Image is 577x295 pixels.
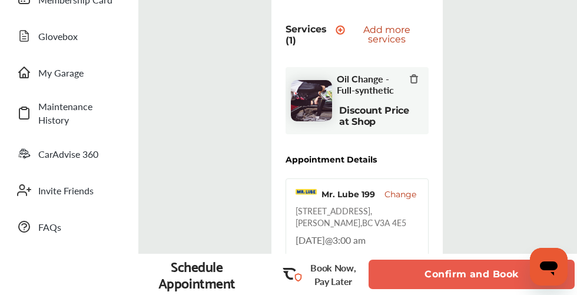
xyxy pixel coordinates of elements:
[11,94,127,132] a: Maintenance History
[348,25,426,44] span: Add more services
[296,233,325,247] span: [DATE]
[38,66,121,79] span: My Garage
[11,175,127,205] a: Invite Friends
[296,189,317,200] img: logo-mr-lube.png
[138,258,256,291] div: Schedule Appointment
[321,188,375,200] div: Mr. Lube 199
[11,138,127,169] a: CarAdvise 360
[11,57,127,88] a: My Garage
[286,155,377,164] div: Appointment Details
[296,205,419,228] div: [STREET_ADDRESS] , [PERSON_NAME] , BC V3A 4E5
[339,105,416,127] b: Discount Price at Shop
[325,233,333,247] span: @
[337,73,409,95] span: Oil Change - Full-synthetic
[291,80,332,121] img: oil-change-thumb.jpg
[384,188,416,200] button: Change
[530,248,568,286] iframe: Button to launch messaging window
[38,29,121,43] span: Glovebox
[336,25,426,44] button: Add more services
[38,147,121,161] span: CarAdvise 360
[333,233,366,247] span: 3:00 am
[38,100,121,127] span: Maintenance History
[38,220,121,234] span: FAQs
[38,184,121,197] span: Invite Friends
[286,24,336,46] p: Services (1)
[11,21,127,51] a: Glovebox
[310,261,357,288] p: Book Now, Pay Later
[336,25,429,44] a: Add more services
[11,211,127,242] a: FAQs
[369,260,575,289] button: Confirm and Book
